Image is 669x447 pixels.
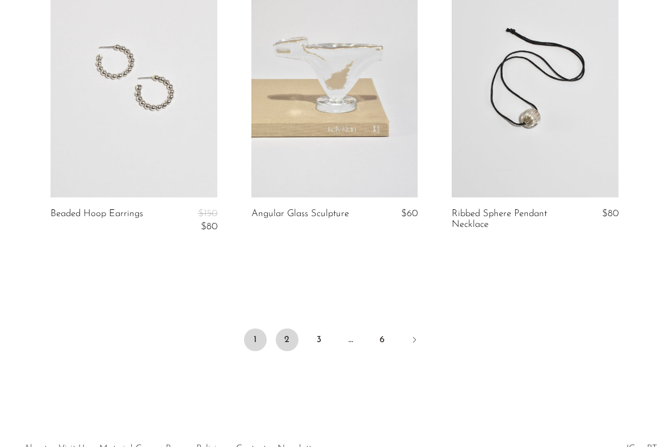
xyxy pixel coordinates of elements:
span: $80 [602,209,618,218]
a: Angular Glass Sculpture [251,209,349,219]
span: $150 [198,209,217,218]
a: Next [403,328,426,353]
a: 3 [308,328,330,351]
a: 6 [371,328,394,351]
span: 1 [244,328,267,351]
span: … [339,328,362,351]
a: Beaded Hoop Earrings [51,209,143,232]
a: Ribbed Sphere Pendant Necklace [452,209,562,230]
span: $60 [401,209,418,218]
span: $80 [201,222,217,231]
a: 2 [276,328,298,351]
